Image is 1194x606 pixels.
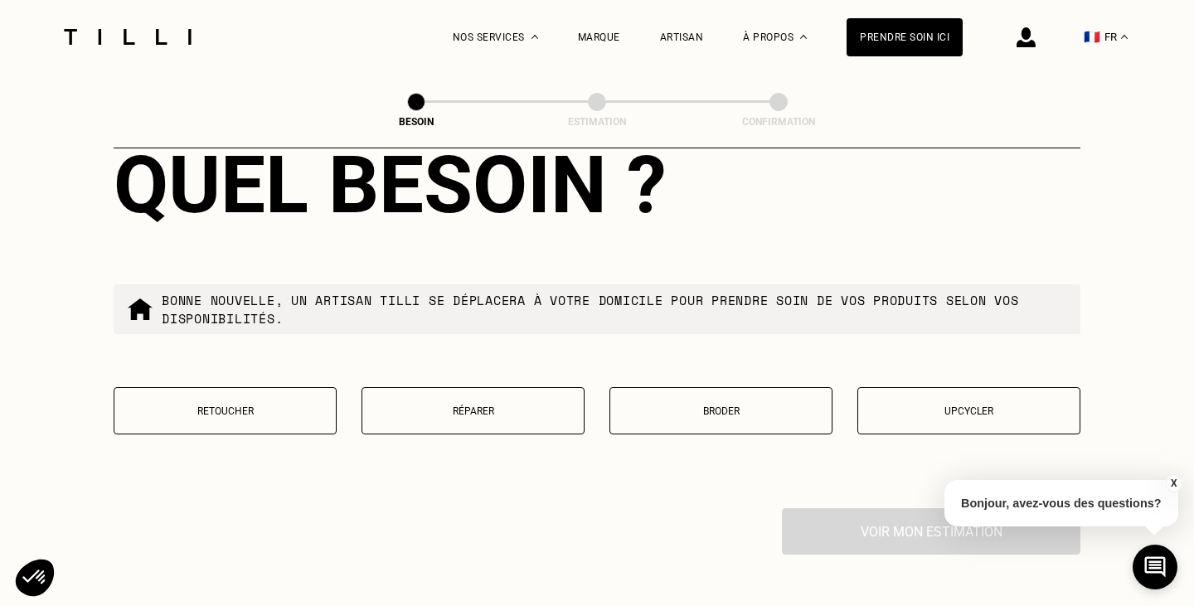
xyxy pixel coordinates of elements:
img: Menu déroulant [531,35,538,39]
button: Réparer [362,387,585,434]
a: Marque [578,32,620,43]
button: Broder [609,387,832,434]
p: Bonjour, avez-vous des questions? [944,480,1178,526]
button: Upcycler [857,387,1080,434]
div: Confirmation [696,116,862,128]
a: Prendre soin ici [847,18,963,56]
span: 🇫🇷 [1084,29,1100,45]
button: Retoucher [114,387,337,434]
p: Retoucher [123,405,328,417]
p: Upcycler [866,405,1071,417]
img: Menu déroulant à propos [800,35,807,39]
p: Bonne nouvelle, un artisan tilli se déplacera à votre domicile pour prendre soin de vos produits ... [162,291,1067,327]
div: Quel besoin ? [114,138,1080,231]
a: Artisan [660,32,704,43]
img: Logo du service de couturière Tilli [58,29,197,45]
img: icône connexion [1017,27,1036,47]
img: menu déroulant [1121,35,1128,39]
p: Broder [619,405,823,417]
button: X [1165,474,1182,492]
div: Besoin [333,116,499,128]
div: Estimation [514,116,680,128]
img: commande à domicile [127,296,153,322]
p: Réparer [371,405,575,417]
